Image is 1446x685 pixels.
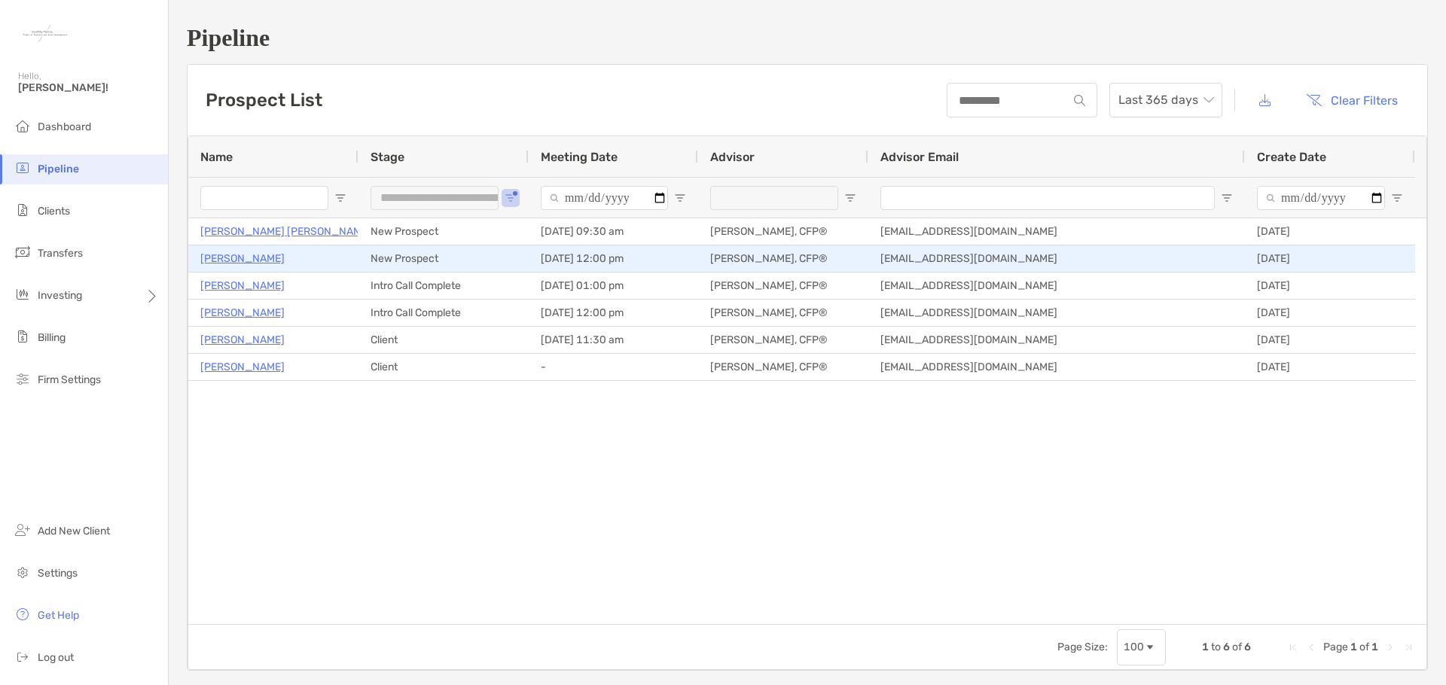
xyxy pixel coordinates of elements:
[1057,641,1108,653] div: Page Size:
[334,192,346,204] button: Open Filter Menu
[14,243,32,261] img: transfers icon
[1305,641,1317,653] div: Previous Page
[187,24,1428,52] h1: Pipeline
[200,358,285,376] a: [PERSON_NAME]
[14,327,32,346] img: billing icon
[1350,641,1357,653] span: 1
[18,6,72,60] img: Zoe Logo
[1245,218,1415,245] div: [DATE]
[1245,272,1415,299] div: [DATE]
[14,201,32,219] img: clients icon
[868,272,1245,299] div: [EMAIL_ADDRESS][DOMAIN_NAME]
[358,327,529,353] div: Client
[358,272,529,299] div: Intro Call Complete
[698,218,868,245] div: [PERSON_NAME], CFP®
[38,651,74,664] span: Log out
[38,205,70,218] span: Clients
[14,563,32,581] img: settings icon
[1223,641,1230,653] span: 6
[14,647,32,665] img: logout icon
[1402,641,1414,653] div: Last Page
[200,222,371,241] a: [PERSON_NAME] [PERSON_NAME]
[529,272,698,299] div: [DATE] 01:00 pm
[200,150,233,164] span: Name
[529,354,698,380] div: -
[541,186,668,210] input: Meeting Date Filter Input
[1323,641,1348,653] span: Page
[38,247,83,260] span: Transfers
[1211,641,1221,653] span: to
[1244,641,1251,653] span: 6
[1384,641,1396,653] div: Next Page
[868,300,1245,326] div: [EMAIL_ADDRESS][DOMAIN_NAME]
[38,567,78,580] span: Settings
[1117,629,1166,665] div: Page Size
[1287,641,1299,653] div: First Page
[1257,186,1385,210] input: Create Date Filter Input
[1202,641,1209,653] span: 1
[358,245,529,272] div: New Prospect
[529,300,698,326] div: [DATE] 12:00 pm
[844,192,856,204] button: Open Filter Menu
[38,373,101,386] span: Firm Settings
[1391,192,1403,204] button: Open Filter Menu
[358,218,529,245] div: New Prospect
[200,276,285,295] a: [PERSON_NAME]
[14,605,32,623] img: get-help icon
[1359,641,1369,653] span: of
[1221,192,1233,204] button: Open Filter Menu
[14,159,32,177] img: pipeline icon
[868,245,1245,272] div: [EMAIL_ADDRESS][DOMAIN_NAME]
[38,525,110,537] span: Add New Client
[1118,84,1213,117] span: Last 365 days
[18,81,159,94] span: [PERSON_NAME]!
[868,327,1245,353] div: [EMAIL_ADDRESS][DOMAIN_NAME]
[38,331,66,344] span: Billing
[200,303,285,322] a: [PERSON_NAME]
[1245,245,1415,272] div: [DATE]
[1245,354,1415,380] div: [DATE]
[505,192,517,204] button: Open Filter Menu
[868,354,1245,380] div: [EMAIL_ADDRESS][DOMAIN_NAME]
[868,218,1245,245] div: [EMAIL_ADDRESS][DOMAIN_NAME]
[529,218,698,245] div: [DATE] 09:30 am
[541,150,618,164] span: Meeting Date
[698,300,868,326] div: [PERSON_NAME], CFP®
[880,186,1215,210] input: Advisor Email Filter Input
[1257,150,1326,164] span: Create Date
[1245,327,1415,353] div: [DATE]
[1124,641,1144,653] div: 100
[698,245,868,272] div: [PERSON_NAME], CFP®
[38,120,91,133] span: Dashboard
[1295,84,1409,117] button: Clear Filters
[38,609,79,622] span: Get Help
[14,521,32,539] img: add_new_client icon
[529,245,698,272] div: [DATE] 12:00 pm
[358,300,529,326] div: Intro Call Complete
[14,117,32,135] img: dashboard icon
[206,90,322,111] h3: Prospect List
[38,289,82,302] span: Investing
[371,150,404,164] span: Stage
[698,327,868,353] div: [PERSON_NAME], CFP®
[38,163,79,175] span: Pipeline
[880,150,959,164] span: Advisor Email
[1245,300,1415,326] div: [DATE]
[710,150,755,164] span: Advisor
[200,330,285,349] a: [PERSON_NAME]
[1371,641,1378,653] span: 1
[698,354,868,380] div: [PERSON_NAME], CFP®
[698,272,868,299] div: [PERSON_NAME], CFP®
[1232,641,1242,653] span: of
[674,192,686,204] button: Open Filter Menu
[200,249,285,268] a: [PERSON_NAME]
[14,370,32,388] img: firm-settings icon
[1074,95,1085,106] img: input icon
[358,354,529,380] div: Client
